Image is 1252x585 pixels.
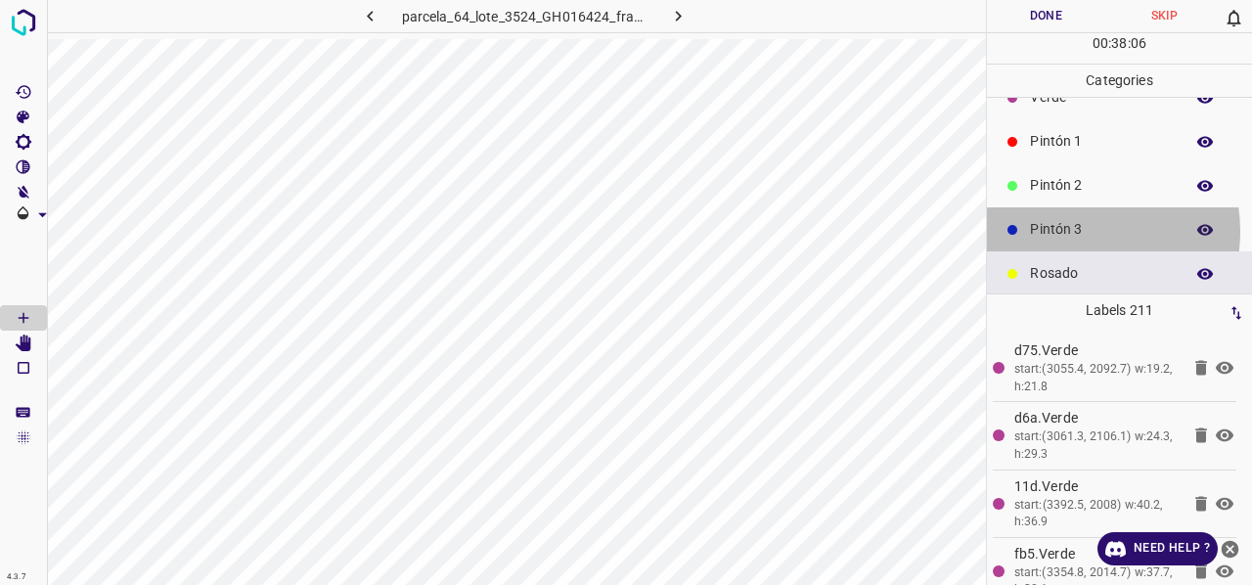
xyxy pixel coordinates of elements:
p: 11d.Verde [1014,476,1180,497]
div: Verde [987,75,1252,119]
div: Pintón 1 [987,119,1252,163]
p: 38 [1111,33,1127,54]
div: start:(3061.3, 2106.1) w:24.3, h:29.3 [1014,428,1180,463]
div: : : [1093,33,1146,64]
img: logo [6,5,41,40]
p: d6a.Verde [1014,408,1180,428]
button: close-help [1218,532,1242,565]
div: Rosado [987,251,1252,295]
div: 4.3.7 [2,569,31,585]
p: 06 [1131,33,1146,54]
p: Rosado [1030,263,1174,284]
p: Pintón 1 [1030,131,1174,152]
p: d75.Verde [1014,340,1180,361]
h6: parcela_64_lote_3524_GH016424_frame_00083_80280.jpg [402,5,648,32]
p: Pintón 2 [1030,175,1174,196]
p: Labels 211 [993,294,1246,327]
div: start:(3392.5, 2008) w:40.2, h:36.9 [1014,497,1180,531]
div: Pintón 2 [987,163,1252,207]
div: Pintón 3 [987,207,1252,251]
p: fb5.Verde [1014,544,1180,564]
a: Need Help ? [1097,532,1218,565]
div: start:(3055.4, 2092.7) w:19.2, h:21.8 [1014,361,1180,395]
p: Pintón 3 [1030,219,1174,240]
p: 00 [1093,33,1108,54]
p: Verde [1030,87,1174,108]
p: Categories [987,65,1252,97]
